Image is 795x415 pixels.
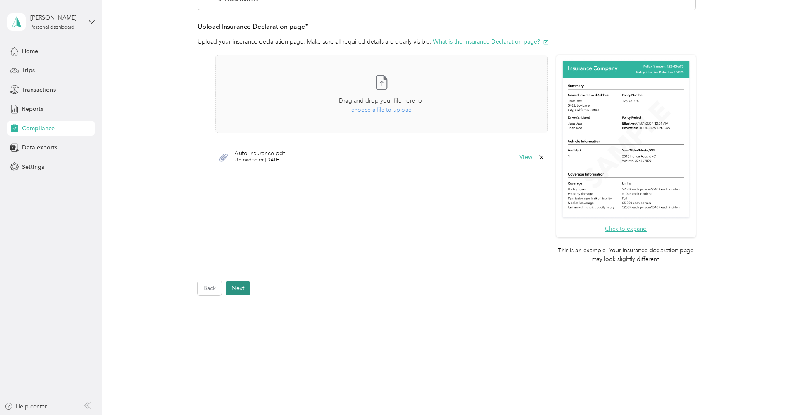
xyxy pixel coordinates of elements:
span: Uploaded on [DATE] [235,156,285,164]
span: Data exports [22,143,57,152]
span: Drag and drop your file here, orchoose a file to upload [216,55,547,133]
button: What is the Insurance Declaration page? [433,37,549,46]
span: Reports [22,105,43,113]
p: Upload your insurance declaration page. Make sure all required details are clearly visible. [198,37,696,46]
span: Settings [22,163,44,171]
div: Personal dashboard [30,25,75,30]
button: View [519,154,532,160]
span: Drag and drop your file here, or [339,97,424,104]
img: Sample insurance declaration [560,59,691,220]
button: Click to expand [605,225,647,233]
span: choose a file to upload [351,106,412,113]
span: Trips [22,66,35,75]
p: This is an example. Your insurance declaration page may look slightly different. [556,246,696,264]
iframe: Everlance-gr Chat Button Frame [749,369,795,415]
span: Auto insurance.pdf [235,151,285,156]
button: Next [226,281,250,295]
span: Home [22,47,38,56]
span: Compliance [22,124,55,133]
span: Transactions [22,85,56,94]
button: Help center [5,402,47,411]
div: [PERSON_NAME] [30,13,82,22]
h3: Upload Insurance Declaration page* [198,22,696,32]
button: Back [198,281,222,295]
